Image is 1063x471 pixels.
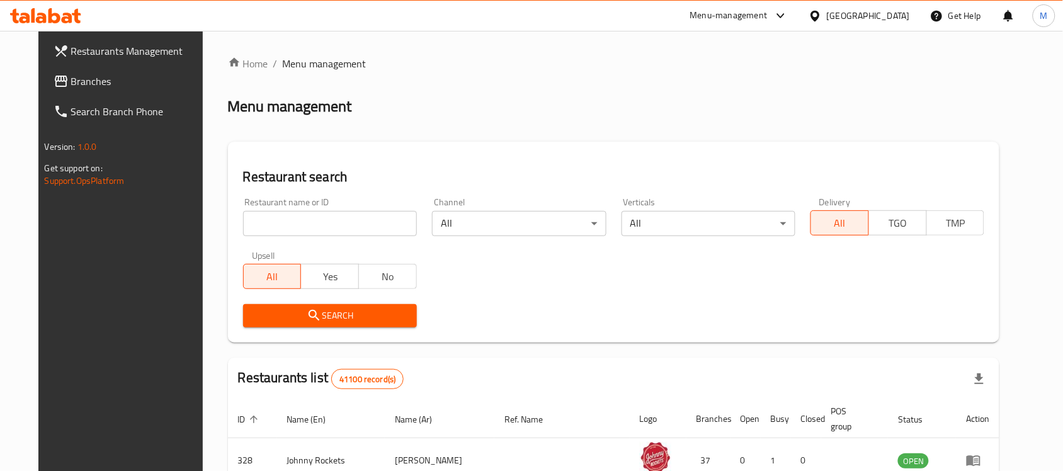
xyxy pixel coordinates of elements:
label: Upsell [252,251,275,260]
div: All [622,211,795,236]
span: Name (Ar) [395,412,448,427]
a: Home [228,56,268,71]
th: Branches [686,400,730,438]
button: All [810,210,869,235]
span: No [364,268,412,286]
div: Menu [966,453,989,468]
th: Logo [630,400,686,438]
span: Version: [45,139,76,155]
span: POS group [831,404,873,434]
th: Action [956,400,999,438]
div: [GEOGRAPHIC_DATA] [827,9,910,23]
span: Search Branch Phone [71,104,206,119]
input: Search for restaurant name or ID.. [243,211,417,236]
th: Open [730,400,761,438]
span: TGO [874,214,922,232]
span: All [249,268,297,286]
a: Restaurants Management [43,36,216,66]
div: Export file [964,364,994,394]
span: Menu management [283,56,367,71]
button: No [358,264,417,289]
a: Branches [43,66,216,96]
a: Search Branch Phone [43,96,216,127]
span: ID [238,412,262,427]
span: Ref. Name [504,412,559,427]
span: TMP [932,214,980,232]
button: All [243,264,302,289]
a: Support.OpsPlatform [45,173,125,189]
span: Yes [306,268,354,286]
h2: Menu management [228,96,352,116]
span: OPEN [898,454,929,468]
button: TMP [926,210,985,235]
h2: Restaurant search [243,167,985,186]
li: / [273,56,278,71]
button: TGO [868,210,927,235]
label: Delivery [819,198,851,207]
th: Busy [761,400,791,438]
span: Get support on: [45,160,103,176]
div: Total records count [331,369,404,389]
div: OPEN [898,453,929,468]
h2: Restaurants list [238,368,404,389]
span: M [1040,9,1048,23]
th: Closed [791,400,821,438]
div: All [432,211,606,236]
span: 1.0.0 [77,139,97,155]
span: All [816,214,864,232]
nav: breadcrumb [228,56,1000,71]
span: Search [253,308,407,324]
span: Branches [71,74,206,89]
div: Menu-management [690,8,768,23]
button: Search [243,304,417,327]
span: Restaurants Management [71,43,206,59]
span: 41100 record(s) [332,373,403,385]
span: Status [898,412,939,427]
button: Yes [300,264,359,289]
span: Name (En) [287,412,343,427]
